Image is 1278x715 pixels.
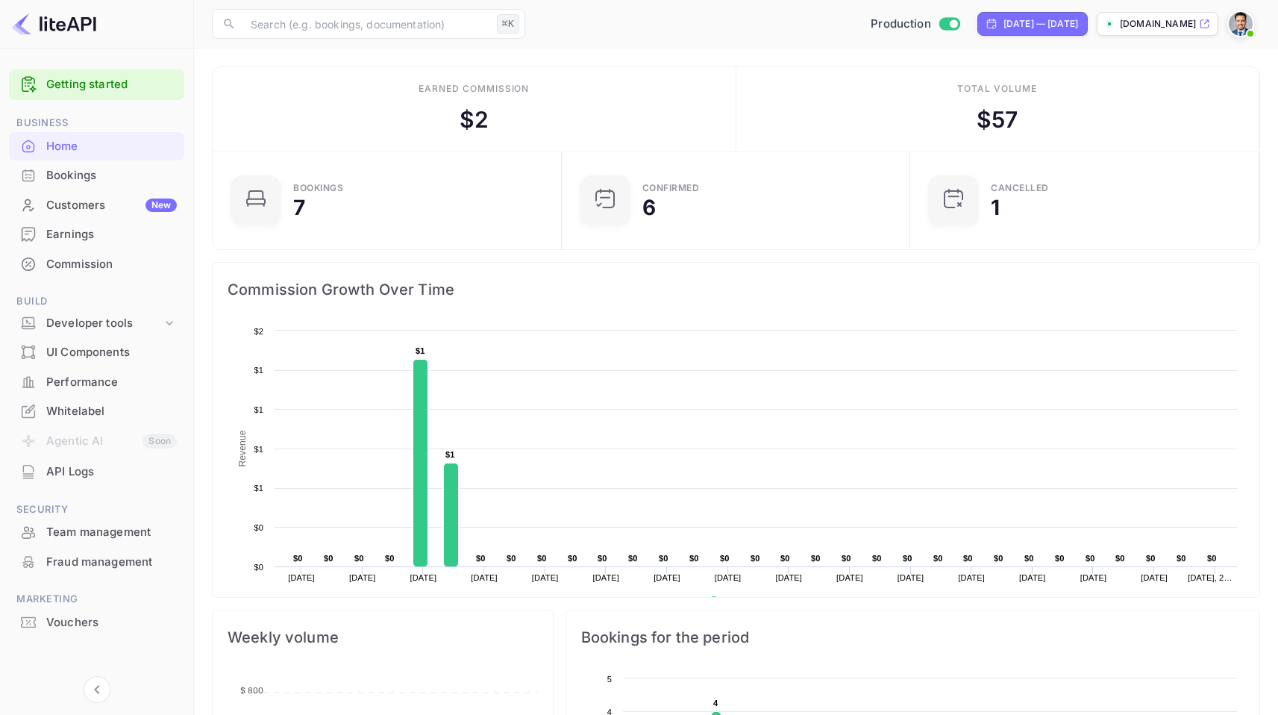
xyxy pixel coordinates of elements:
[46,76,177,93] a: Getting started
[445,450,455,459] text: $1
[9,132,184,161] div: Home
[1188,573,1232,582] text: [DATE], 2…
[9,161,184,189] a: Bookings
[689,554,699,563] text: $0
[46,256,177,273] div: Commission
[871,16,931,33] span: Production
[715,573,742,582] text: [DATE]
[46,614,177,631] div: Vouchers
[9,608,184,636] a: Vouchers
[419,82,529,96] div: Earned commission
[254,563,263,572] text: $0
[642,197,656,218] div: 6
[1177,554,1186,563] text: $0
[46,344,177,361] div: UI Components
[293,184,343,193] div: Bookings
[532,573,559,582] text: [DATE]
[720,554,730,563] text: $0
[865,16,965,33] div: Switch to Sandbox mode
[293,197,305,218] div: 7
[9,548,184,577] div: Fraud management
[293,554,303,563] text: $0
[416,346,425,355] text: $1
[751,554,760,563] text: $0
[145,199,177,212] div: New
[9,250,184,278] a: Commission
[933,554,943,563] text: $0
[354,554,364,563] text: $0
[46,167,177,184] div: Bookings
[958,573,985,582] text: [DATE]
[460,103,489,137] div: $ 2
[811,554,821,563] text: $0
[12,12,96,36] img: LiteAPI logo
[9,458,184,487] div: API Logs
[9,502,184,518] span: Security
[254,523,263,532] text: $0
[9,293,184,310] span: Build
[593,573,620,582] text: [DATE]
[324,554,333,563] text: $0
[9,132,184,160] a: Home
[1055,554,1065,563] text: $0
[9,310,184,337] div: Developer tools
[476,554,486,563] text: $0
[9,518,184,546] a: Team management
[598,554,607,563] text: $0
[288,573,315,582] text: [DATE]
[1086,554,1095,563] text: $0
[1019,573,1046,582] text: [DATE]
[9,397,184,426] div: Whitelabel
[568,554,577,563] text: $0
[46,315,162,332] div: Developer tools
[642,184,700,193] div: Confirmed
[9,191,184,219] a: CustomersNew
[9,338,184,366] a: UI Components
[872,554,882,563] text: $0
[903,554,912,563] text: $0
[9,220,184,248] a: Earnings
[724,596,762,607] text: Revenue
[713,699,718,708] text: 4
[991,184,1049,193] div: CANCELLED
[410,573,437,582] text: [DATE]
[9,397,184,425] a: Whitelabel
[9,591,184,608] span: Marketing
[836,573,863,582] text: [DATE]
[654,573,680,582] text: [DATE]
[254,366,263,375] text: $1
[46,197,177,214] div: Customers
[237,430,248,466] text: Revenue
[254,405,263,414] text: $1
[780,554,790,563] text: $0
[507,554,516,563] text: $0
[628,554,638,563] text: $0
[9,548,184,575] a: Fraud management
[84,676,110,703] button: Collapse navigation
[46,138,177,155] div: Home
[46,524,177,541] div: Team management
[46,463,177,481] div: API Logs
[385,554,395,563] text: $0
[607,675,611,684] text: 5
[497,14,519,34] div: ⌘K
[1024,554,1034,563] text: $0
[994,554,1003,563] text: $0
[46,403,177,420] div: Whitelabel
[9,115,184,131] span: Business
[9,368,184,396] a: Performance
[254,484,263,493] text: $1
[349,573,376,582] text: [DATE]
[957,82,1037,96] div: Total volume
[9,338,184,367] div: UI Components
[9,220,184,249] div: Earnings
[242,9,491,39] input: Search (e.g. bookings, documentation)
[9,458,184,485] a: API Logs
[254,327,263,336] text: $2
[775,573,802,582] text: [DATE]
[659,554,668,563] text: $0
[46,554,177,571] div: Fraud management
[46,374,177,391] div: Performance
[46,226,177,243] div: Earnings
[471,573,498,582] text: [DATE]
